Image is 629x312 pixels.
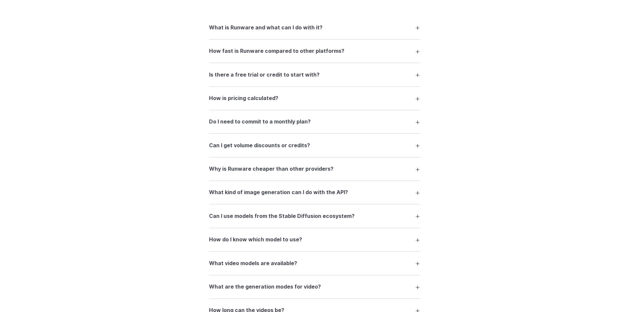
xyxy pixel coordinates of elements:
h3: How is pricing calculated? [209,94,278,103]
h3: What kind of image generation can I do with the API? [209,188,348,197]
summary: What video models are available? [209,257,420,269]
h3: Can I use models from the Stable Diffusion ecosystem? [209,212,355,221]
summary: What is Runware and what can I do with it? [209,21,420,34]
summary: What kind of image generation can I do with the API? [209,186,420,199]
summary: How do I know which model to use? [209,233,420,246]
h3: Is there a free trial or credit to start with? [209,71,320,79]
h3: Can I get volume discounts or credits? [209,141,310,150]
h3: How fast is Runware compared to other platforms? [209,47,344,55]
h3: Do I need to commit to a monthly plan? [209,118,311,126]
summary: How is pricing calculated? [209,92,420,105]
h3: What are the generation modes for video? [209,283,321,291]
summary: Can I use models from the Stable Diffusion ecosystem? [209,210,420,222]
h3: Why is Runware cheaper than other providers? [209,165,333,173]
summary: Can I get volume discounts or credits? [209,139,420,152]
summary: Is there a free trial or credit to start with? [209,68,420,81]
h3: How do I know which model to use? [209,235,302,244]
summary: Why is Runware cheaper than other providers? [209,163,420,175]
summary: How fast is Runware compared to other platforms? [209,45,420,57]
h3: What is Runware and what can I do with it? [209,23,323,32]
h3: What video models are available? [209,259,297,268]
summary: What are the generation modes for video? [209,281,420,293]
summary: Do I need to commit to a monthly plan? [209,116,420,128]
